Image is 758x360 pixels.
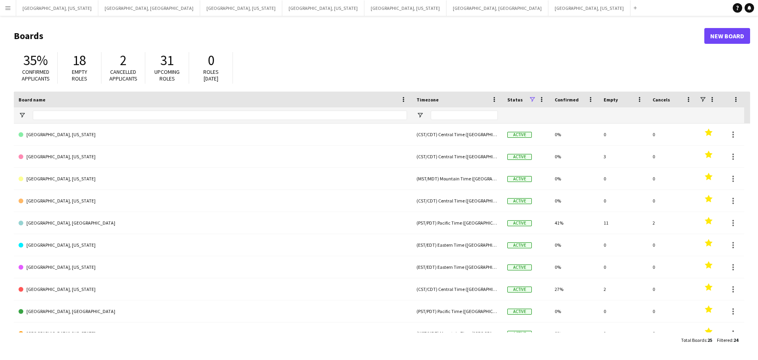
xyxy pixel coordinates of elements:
div: 0% [550,256,599,278]
div: 27% [550,278,599,300]
a: New Board [704,28,750,44]
div: (MST/MDT) Mountain Time ([GEOGRAPHIC_DATA] & [GEOGRAPHIC_DATA]) [412,168,503,189]
span: 18 [73,52,86,69]
div: (PST/PDT) Pacific Time ([GEOGRAPHIC_DATA] & [GEOGRAPHIC_DATA]) [412,212,503,234]
span: 24 [734,337,738,343]
span: 25 [707,337,712,343]
span: Active [507,309,532,315]
div: 0% [550,146,599,167]
button: [GEOGRAPHIC_DATA], [US_STATE] [364,0,447,16]
a: [GEOGRAPHIC_DATA], [GEOGRAPHIC_DATA] [19,300,407,322]
a: [GEOGRAPHIC_DATA], [US_STATE] [19,256,407,278]
div: 0 [599,234,648,256]
div: 0% [550,124,599,145]
span: Timezone [417,97,439,103]
div: 0% [550,234,599,256]
span: Active [507,287,532,292]
div: 0% [550,168,599,189]
span: Active [507,154,532,160]
span: Active [507,198,532,204]
a: [GEOGRAPHIC_DATA], [US_STATE] [19,146,407,168]
div: (EST/EDT) Eastern Time ([GEOGRAPHIC_DATA] & [GEOGRAPHIC_DATA]) [412,256,503,278]
span: 35% [23,52,48,69]
input: Board name Filter Input [33,111,407,120]
div: 0 [648,146,697,167]
div: 41% [550,212,599,234]
div: 0 [599,168,648,189]
button: [GEOGRAPHIC_DATA], [US_STATE] [200,0,282,16]
span: Confirmed applicants [22,68,50,82]
a: [GEOGRAPHIC_DATA], [GEOGRAPHIC_DATA] [19,212,407,234]
div: 0 [648,278,697,300]
div: (MST/MDT) Mountain Time ([GEOGRAPHIC_DATA] & [GEOGRAPHIC_DATA]) [412,322,503,344]
span: Active [507,132,532,138]
div: 0 [599,190,648,212]
div: (PST/PDT) Pacific Time ([GEOGRAPHIC_DATA] & [GEOGRAPHIC_DATA]) [412,300,503,322]
span: Cancelled applicants [109,68,137,82]
div: 0 [599,300,648,322]
a: [GEOGRAPHIC_DATA], [US_STATE] [19,124,407,146]
button: Open Filter Menu [417,112,424,119]
div: 0 [599,124,648,145]
button: [GEOGRAPHIC_DATA], [US_STATE] [16,0,98,16]
span: Active [507,264,532,270]
div: 2 [648,212,697,234]
div: 0 [599,256,648,278]
div: (CST/CDT) Central Time ([GEOGRAPHIC_DATA] & [GEOGRAPHIC_DATA]) [412,124,503,145]
div: 1 [599,322,648,344]
button: [GEOGRAPHIC_DATA], [US_STATE] [282,0,364,16]
div: 0 [648,190,697,212]
div: 11 [599,212,648,234]
div: (CST/CDT) Central Time ([GEOGRAPHIC_DATA] & [GEOGRAPHIC_DATA]) [412,146,503,167]
div: 0% [550,190,599,212]
span: Active [507,331,532,337]
span: Upcoming roles [154,68,180,82]
a: [GEOGRAPHIC_DATA], [US_STATE] [19,190,407,212]
span: Empty [604,97,618,103]
a: [GEOGRAPHIC_DATA], [US_STATE] [19,278,407,300]
div: 0 [648,124,697,145]
span: 31 [160,52,174,69]
div: 0 [648,322,697,344]
span: 2 [120,52,127,69]
div: (EST/EDT) Eastern Time ([GEOGRAPHIC_DATA] & [GEOGRAPHIC_DATA]) [412,234,503,256]
span: Active [507,220,532,226]
h1: Boards [14,30,704,42]
span: Empty roles [72,68,87,82]
span: Board name [19,97,45,103]
span: Total Boards [681,337,706,343]
span: Roles [DATE] [203,68,219,82]
div: 0 [648,234,697,256]
span: 0 [208,52,214,69]
button: [GEOGRAPHIC_DATA], [US_STATE] [548,0,630,16]
span: Cancels [653,97,670,103]
div: 0% [550,322,599,344]
a: [GEOGRAPHIC_DATA], [US_STATE] [19,322,407,345]
div: (CST/CDT) Central Time ([GEOGRAPHIC_DATA] & [GEOGRAPHIC_DATA]) [412,190,503,212]
input: Timezone Filter Input [431,111,498,120]
div: 2 [599,278,648,300]
div: 3 [599,146,648,167]
div: 0% [550,300,599,322]
a: [GEOGRAPHIC_DATA], [US_STATE] [19,234,407,256]
div: : [717,332,738,348]
span: Active [507,242,532,248]
div: (CST/CDT) Central Time ([GEOGRAPHIC_DATA] & [GEOGRAPHIC_DATA]) [412,278,503,300]
span: Active [507,176,532,182]
button: [GEOGRAPHIC_DATA], [GEOGRAPHIC_DATA] [447,0,548,16]
a: [GEOGRAPHIC_DATA], [US_STATE] [19,168,407,190]
button: Open Filter Menu [19,112,26,119]
div: 0 [648,300,697,322]
span: Status [507,97,523,103]
span: Filtered [717,337,732,343]
div: 0 [648,168,697,189]
button: [GEOGRAPHIC_DATA], [GEOGRAPHIC_DATA] [98,0,200,16]
div: : [681,332,712,348]
div: 0 [648,256,697,278]
span: Confirmed [555,97,579,103]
